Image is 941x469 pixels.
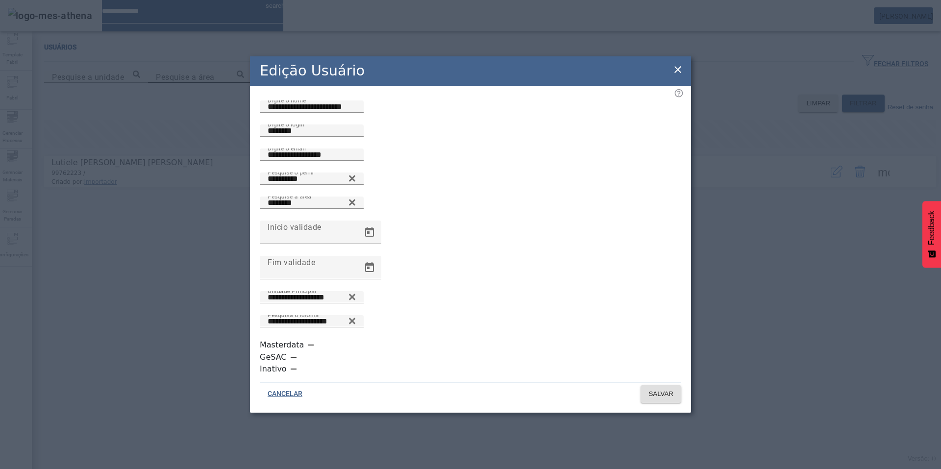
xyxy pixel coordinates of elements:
input: Number [268,197,356,209]
label: Masterdata [260,339,306,351]
mat-label: Início validade [268,222,322,231]
button: Feedback - Mostrar pesquisa [922,201,941,268]
mat-label: Digite o login [268,121,304,127]
span: SALVAR [648,389,673,399]
span: Feedback [927,211,936,245]
button: CANCELAR [260,385,310,403]
input: Number [268,173,356,185]
input: Number [268,292,356,303]
button: Open calendar [358,221,381,244]
button: Open calendar [358,256,381,279]
mat-label: Unidade Principal [268,287,316,294]
mat-label: Fim validade [268,257,315,267]
mat-label: Pesquise o perfil [268,169,314,175]
label: Inativo [260,363,289,375]
label: GeSAC [260,351,289,363]
mat-label: Digite o email [268,145,306,151]
span: CANCELAR [268,389,302,399]
input: Number [268,316,356,327]
mat-label: Pesquise a área [268,193,312,199]
mat-label: Digite o nome [268,97,306,103]
mat-label: Pesquisa o idioma [268,311,319,318]
h2: Edição Usuário [260,60,365,81]
button: SALVAR [641,385,681,403]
